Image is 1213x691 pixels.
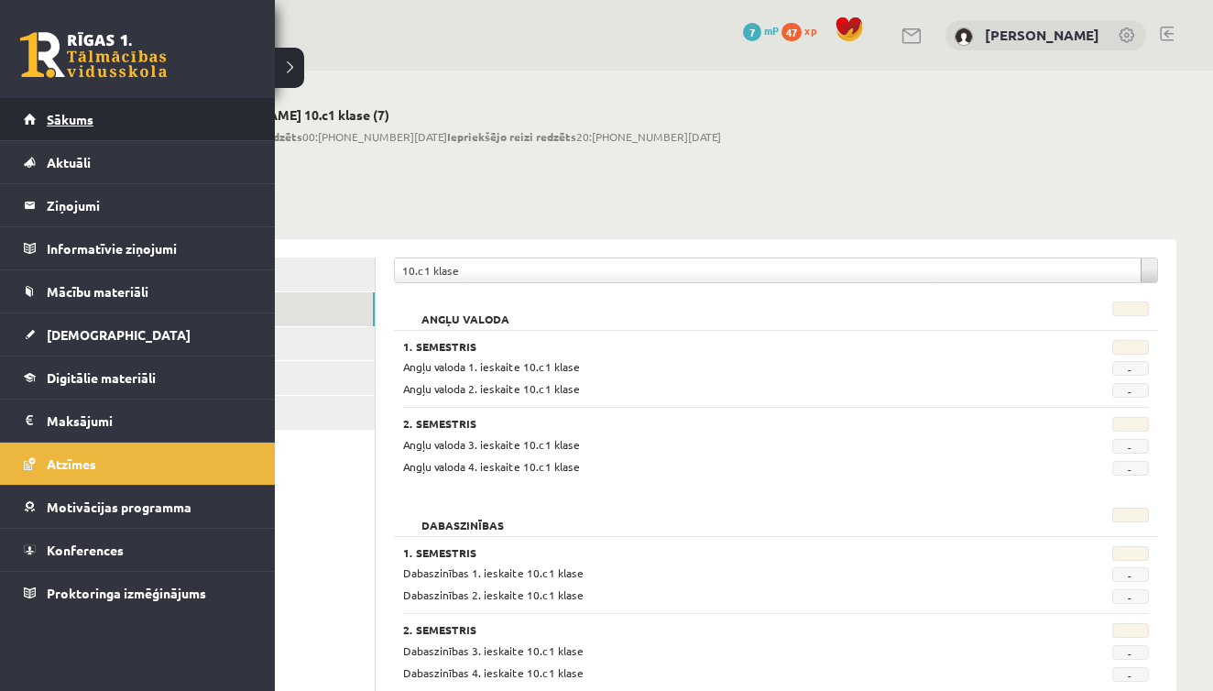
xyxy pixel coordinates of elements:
legend: Informatīvie ziņojumi [47,227,252,269]
span: Proktoringa izmēģinājums [47,585,206,601]
a: Sākums [24,98,252,140]
span: Dabaszinības 2. ieskaite 10.c1 klase [403,587,584,602]
a: 47 xp [781,23,825,38]
span: 7 [743,23,761,41]
a: Mācību materiāli [24,270,252,313]
span: - [1112,383,1149,398]
a: [PERSON_NAME] [985,26,1099,44]
span: Dabaszinības 1. ieskaite 10.c1 klase [403,565,584,580]
span: Konferences [47,542,124,558]
legend: Maksājumi [47,400,252,442]
a: Proktoringa izmēģinājums [24,572,252,614]
span: Atzīmes [47,455,96,472]
span: mP [764,23,779,38]
span: 47 [781,23,802,41]
a: Ziņojumi [24,184,252,226]
a: Motivācijas programma [24,486,252,528]
h3: 2. Semestris [403,623,1020,636]
h3: 2. Semestris [403,417,1020,430]
span: - [1112,589,1149,604]
span: - [1112,645,1149,660]
span: - [1112,461,1149,476]
span: Dabaszinības 3. ieskaite 10.c1 klase [403,643,584,658]
span: - [1112,567,1149,582]
span: Angļu valoda 1. ieskaite 10.c1 klase [403,359,580,374]
a: Atzīmes [24,443,252,485]
a: Konferences [24,529,252,571]
span: 10.c1 klase [402,258,1133,282]
a: Maksājumi [24,400,252,442]
span: Mācību materiāli [47,283,148,300]
h2: Dabaszinības [403,508,522,526]
h2: Angļu valoda [403,302,528,320]
a: Informatīvie ziņojumi [24,227,252,269]
a: 7 mP [743,23,779,38]
a: Digitālie materiāli [24,356,252,399]
span: Angļu valoda 2. ieskaite 10.c1 klase [403,381,580,396]
span: Angļu valoda 4. ieskaite 10.c1 klase [403,459,580,474]
span: - [1112,667,1149,682]
span: Digitālie materiāli [47,369,156,386]
span: [DEMOGRAPHIC_DATA] [47,326,191,343]
span: - [1112,361,1149,376]
legend: Ziņojumi [47,184,252,226]
a: Rīgas 1. Tālmācības vidusskola [20,32,167,78]
span: - [1112,439,1149,454]
span: Sākums [47,111,93,127]
b: Iepriekšējo reizi redzēts [447,129,576,144]
a: [DEMOGRAPHIC_DATA] [24,313,252,356]
img: Emīls Brakše [955,27,973,46]
h2: [PERSON_NAME] 10.c1 klase (7) [196,107,721,123]
h3: 1. Semestris [403,340,1020,353]
span: Angļu valoda 3. ieskaite 10.c1 klase [403,437,580,452]
span: xp [804,23,816,38]
span: 00:[PHONE_NUMBER][DATE] 20:[PHONE_NUMBER][DATE] [196,128,721,145]
a: 10.c1 klase [395,258,1157,282]
span: Aktuāli [47,154,91,170]
span: Dabaszinības 4. ieskaite 10.c1 klase [403,665,584,680]
h3: 1. Semestris [403,546,1020,559]
a: Aktuāli [24,141,252,183]
span: Motivācijas programma [47,499,191,515]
